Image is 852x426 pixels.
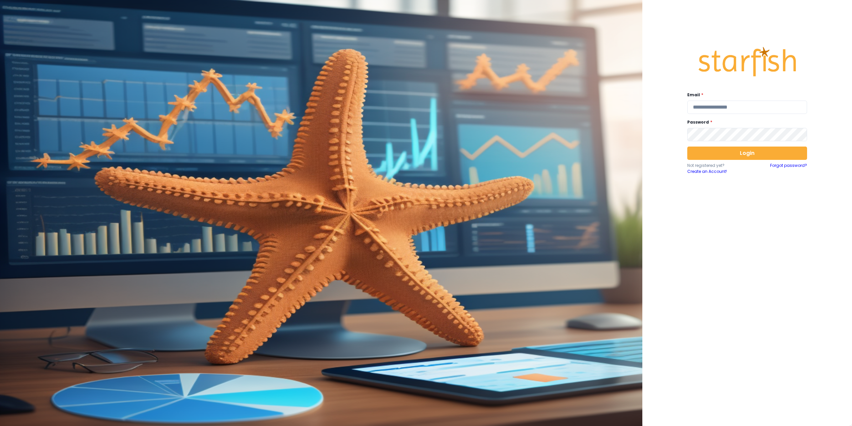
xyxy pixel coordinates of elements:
[687,119,803,125] label: Password
[687,163,747,169] p: Not registered yet?
[687,169,747,175] a: Create an Account!
[697,41,797,83] img: Logo.42cb71d561138c82c4ab.png
[687,147,807,160] button: Login
[770,163,807,175] a: Forgot password?
[687,92,803,98] label: Email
